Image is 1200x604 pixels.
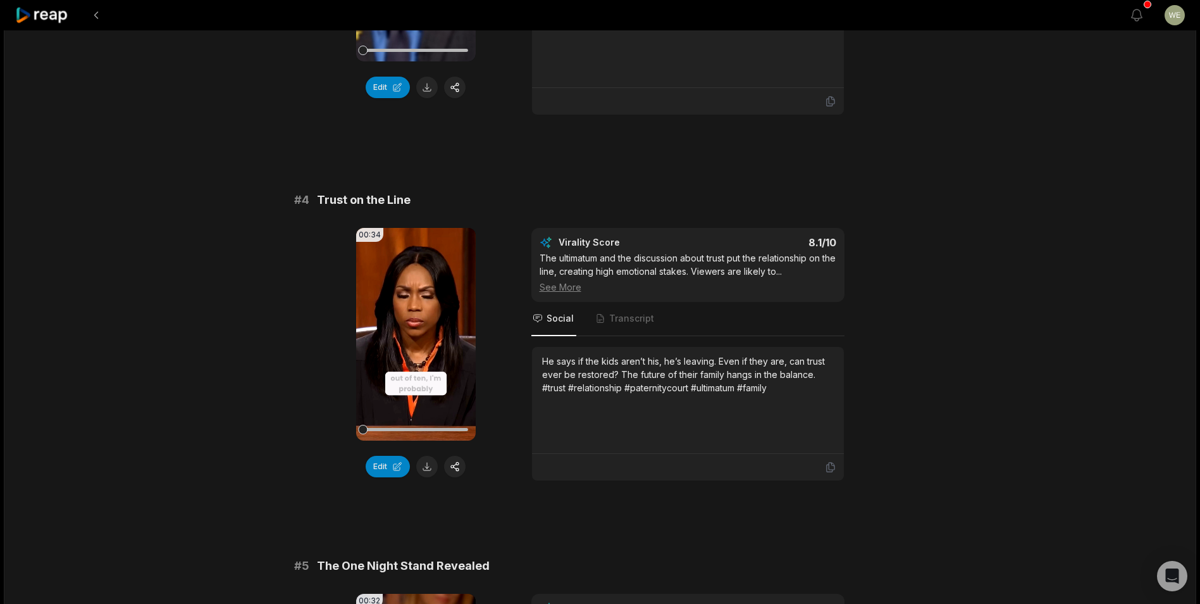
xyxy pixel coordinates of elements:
div: See More [540,280,836,294]
div: 8.1 /10 [700,236,836,249]
div: He says if the kids aren’t his, he’s leaving. Even if they are, can trust ever be restored? The f... [542,355,834,394]
span: The One Night Stand Revealed [317,557,490,575]
button: Edit [366,77,410,98]
div: Open Intercom Messenger [1157,561,1187,591]
nav: Tabs [531,302,844,336]
div: The ultimatum and the discussion about trust put the relationship on the line, creating high emot... [540,251,836,294]
video: Your browser does not support mp4 format. [356,228,476,441]
button: Edit [366,456,410,477]
span: Social [547,312,574,325]
span: # 5 [294,557,309,575]
span: # 4 [294,191,309,209]
span: Trust on the Line [317,191,411,209]
span: Transcript [609,312,654,325]
div: Virality Score [559,236,695,249]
